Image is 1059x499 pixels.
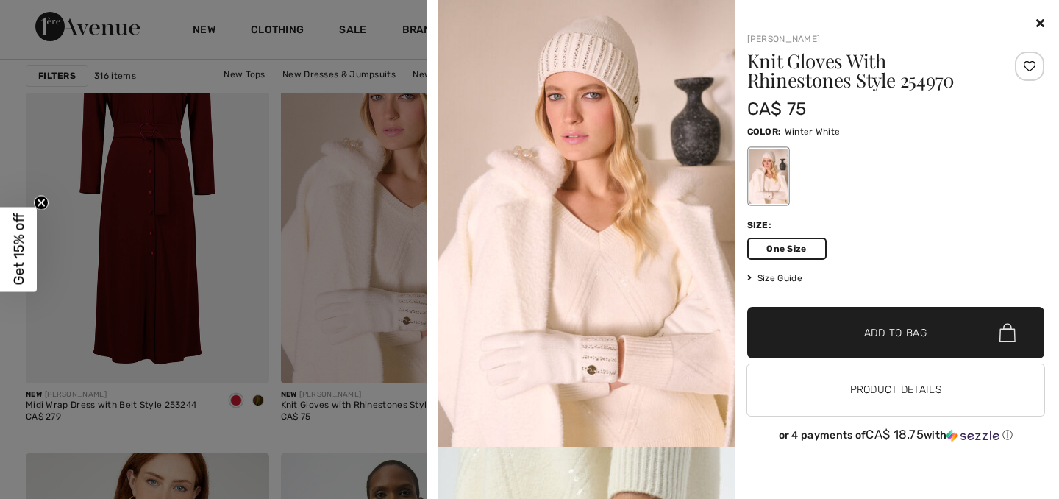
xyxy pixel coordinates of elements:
[747,219,775,232] div: Size:
[747,52,995,90] h1: Knit Gloves With Rhinestones Style 254970
[34,196,49,210] button: Close teaser
[864,325,927,341] span: Add to Bag
[10,213,27,286] span: Get 15% off
[749,149,787,204] div: Winter White
[747,364,1045,416] button: Product Details
[747,127,782,137] span: Color:
[747,238,827,260] span: One Size
[747,34,821,44] a: [PERSON_NAME]
[747,428,1045,447] div: or 4 payments ofCA$ 18.75withSezzle Click to learn more about Sezzle
[999,323,1016,342] img: Bag.svg
[747,307,1045,358] button: Add to Bag
[747,428,1045,442] div: or 4 payments of with
[747,99,807,119] span: CA$ 75
[747,272,802,285] span: Size Guide
[785,127,841,137] span: Winter White
[34,10,64,24] span: Help
[946,429,999,442] img: Sezzle
[866,427,924,442] span: CA$ 18.75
